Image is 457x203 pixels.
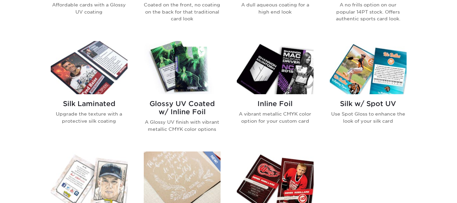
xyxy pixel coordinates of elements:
[330,1,407,22] p: A no frills option on our popular 14PT stock. Offers authentic sports card look.
[330,41,407,94] img: Silk w/ Spot UV Trading Cards
[237,1,314,15] p: A dull aqueous coating for a high end look
[237,100,314,108] h2: Inline Foil
[330,110,407,124] p: Use Spot Gloss to enhance the look of your silk card
[144,100,221,116] h2: Glossy UV Coated w/ Inline Foil
[51,41,128,94] img: Silk Laminated Trading Cards
[237,110,314,124] p: A vibrant metallic CMYK color option for your custom card
[51,100,128,108] h2: Silk Laminated
[144,1,221,22] p: Coated on the front, no coating on the back for that traditional card look
[51,1,128,15] p: Affordable cards with a Glossy UV coating
[51,110,128,124] p: Upgrade the texture with a protective silk coating
[330,100,407,108] h2: Silk w/ Spot UV
[237,41,314,143] a: Inline Foil Trading Cards Inline Foil A vibrant metallic CMYK color option for your custom card
[204,151,221,172] img: New Product
[51,41,128,143] a: Silk Laminated Trading Cards Silk Laminated Upgrade the texture with a protective silk coating
[330,41,407,143] a: Silk w/ Spot UV Trading Cards Silk w/ Spot UV Use Spot Gloss to enhance the look of your silk card
[237,41,314,94] img: Inline Foil Trading Cards
[144,119,221,133] p: A Glossy UV finish with vibrant metallic CMYK color options
[144,41,221,94] img: Glossy UV Coated w/ Inline Foil Trading Cards
[144,41,221,143] a: Glossy UV Coated w/ Inline Foil Trading Cards Glossy UV Coated w/ Inline Foil A Glossy UV finish ...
